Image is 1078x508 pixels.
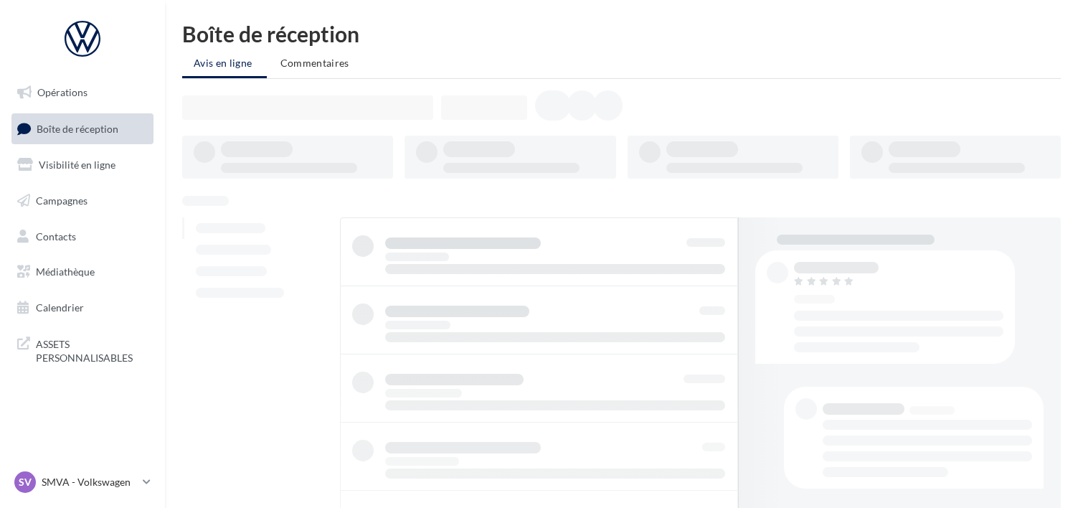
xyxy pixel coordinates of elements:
[9,150,156,180] a: Visibilité en ligne
[182,23,1061,44] div: Boîte de réception
[42,475,137,489] p: SMVA - Volkswagen
[9,77,156,108] a: Opérations
[9,257,156,287] a: Médiathèque
[39,159,115,171] span: Visibilité en ligne
[280,57,349,69] span: Commentaires
[36,334,148,365] span: ASSETS PERSONNALISABLES
[11,469,153,496] a: SV SMVA - Volkswagen
[19,475,32,489] span: SV
[9,222,156,252] a: Contacts
[36,265,95,278] span: Médiathèque
[37,122,118,134] span: Boîte de réception
[36,301,84,314] span: Calendrier
[37,86,88,98] span: Opérations
[36,230,76,242] span: Contacts
[9,186,156,216] a: Campagnes
[9,113,156,144] a: Boîte de réception
[9,293,156,323] a: Calendrier
[9,329,156,371] a: ASSETS PERSONNALISABLES
[36,194,88,207] span: Campagnes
